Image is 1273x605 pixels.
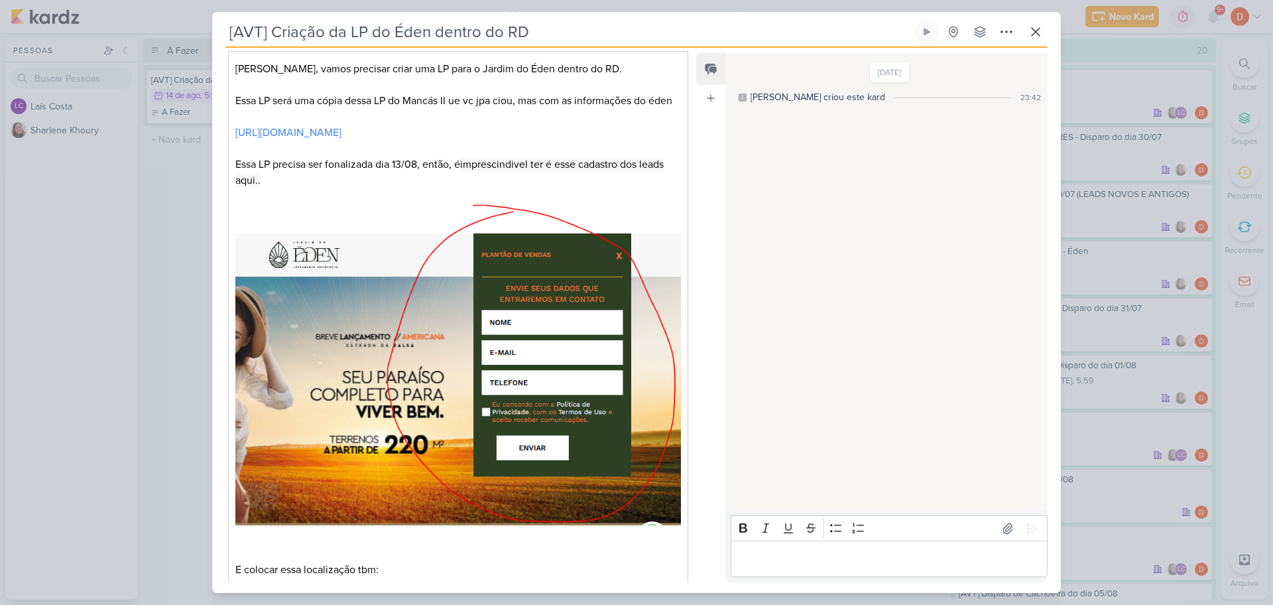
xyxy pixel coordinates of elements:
[1020,92,1041,103] div: 23:42
[731,541,1048,577] div: Editor editing area: main
[922,27,932,37] div: Ligar relógio
[731,515,1048,541] div: Editor toolbar
[235,61,681,530] p: [PERSON_NAME], vamos precisar criar uma LP para o Jardim do Éden dentro do RD. Essa LP será uma c...
[235,204,681,525] img: Imagem
[225,20,912,44] input: Kard Sem Título
[235,126,341,139] a: [URL][DOMAIN_NAME]
[751,90,885,104] div: [PERSON_NAME] criou este kard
